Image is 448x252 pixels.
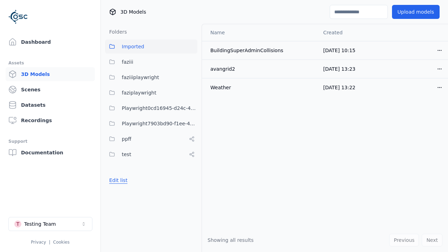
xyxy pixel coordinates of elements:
button: Playwright0cd16945-d24c-45f9-a8ba-c74193e3fd84 [105,101,197,115]
button: faziii [105,55,197,69]
button: Imported [105,40,197,54]
span: 3D Models [120,8,146,15]
div: Weather [210,84,312,91]
span: Playwright0cd16945-d24c-45f9-a8ba-c74193e3fd84 [122,104,197,112]
div: Testing Team [24,220,56,227]
a: Scenes [6,83,95,97]
a: Datasets [6,98,95,112]
span: [DATE] 13:22 [323,85,355,90]
a: Recordings [6,113,95,127]
span: ppff [122,135,131,143]
span: test [122,150,131,159]
button: Edit list [105,174,132,187]
button: test [105,147,197,161]
th: Created [317,24,383,41]
span: faziii [122,58,133,66]
span: faziiiplaywright [122,73,159,82]
a: Privacy [31,240,46,245]
span: [DATE] 10:15 [323,48,355,53]
span: Showing all results [208,237,254,243]
button: ppff [105,132,197,146]
a: Documentation [6,146,95,160]
button: faziiiplaywright [105,70,197,84]
div: T [14,220,21,227]
a: Cookies [53,240,70,245]
button: faziplaywright [105,86,197,100]
h3: Folders [105,28,127,35]
span: faziplaywright [122,89,156,97]
span: Playwright7903bd90-f1ee-40e5-8689-7a943bbd43ef [122,119,197,128]
div: Assets [8,59,92,67]
div: BuildingSuperAdminCollisions [210,47,312,54]
button: Playwright7903bd90-f1ee-40e5-8689-7a943bbd43ef [105,117,197,131]
th: Name [202,24,317,41]
a: 3D Models [6,67,95,81]
img: Logo [8,7,28,27]
span: [DATE] 13:23 [323,66,355,72]
div: avangrid2 [210,65,312,72]
div: Support [8,137,92,146]
button: Select a workspace [8,217,92,231]
a: Dashboard [6,35,95,49]
span: Imported [122,42,144,51]
button: Upload models [392,5,440,19]
span: | [49,240,50,245]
